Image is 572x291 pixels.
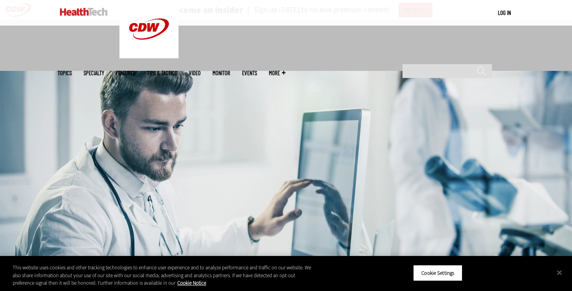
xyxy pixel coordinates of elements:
button: Cookie Settings [413,265,462,281]
a: Features [116,70,135,76]
a: CDW [119,52,179,60]
a: Log in [498,9,511,16]
a: Video [189,70,201,76]
a: Tips & Tactics [147,70,177,76]
span: Specialty [84,70,104,76]
a: MonITor [212,70,230,76]
img: Home [60,8,108,16]
div: This website uses cookies and other tracking technologies to enhance user experience and to analy... [13,264,315,287]
div: User menu [498,9,511,17]
button: Close [551,264,568,281]
span: More [269,70,285,76]
a: More information about your privacy [177,280,206,286]
a: Events [242,70,257,76]
span: Topics [58,70,72,76]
